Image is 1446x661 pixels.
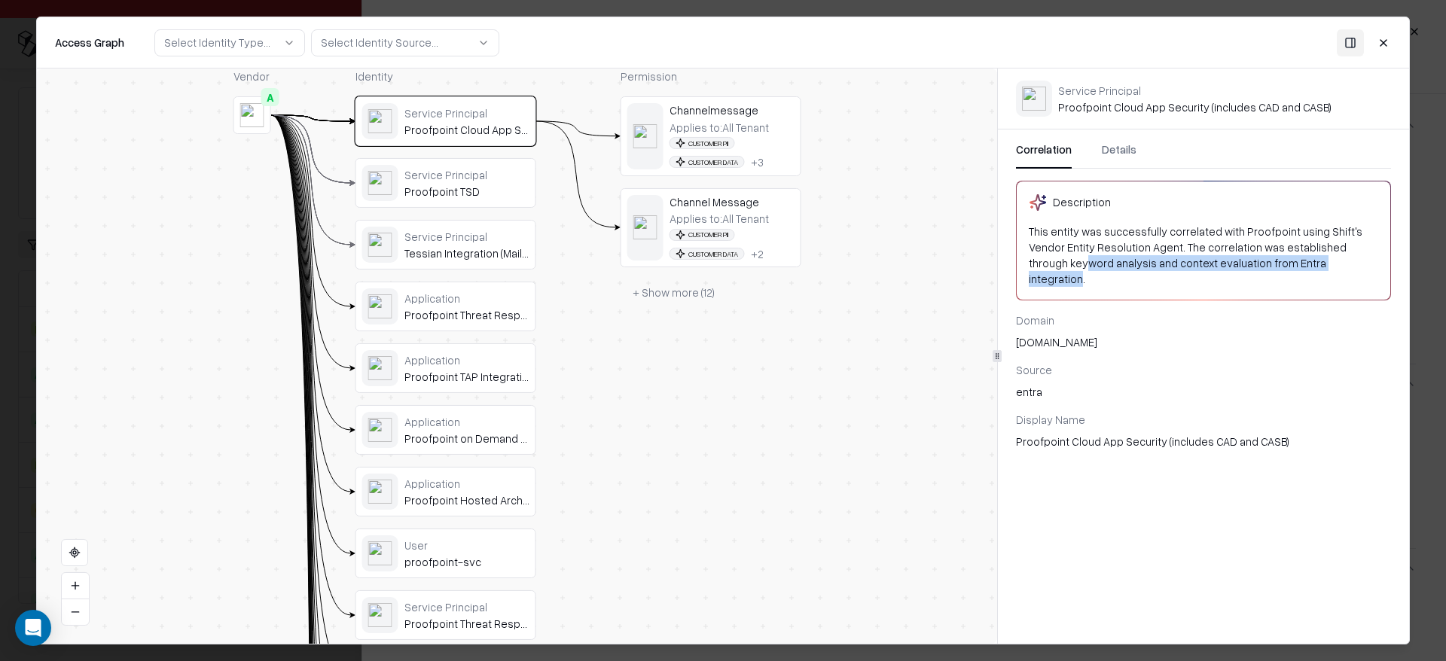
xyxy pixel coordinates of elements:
span: Customer Data [670,248,745,260]
div: Access Graph [55,34,124,50]
div: Service Principal [404,106,529,120]
button: + Show more (12) [621,279,727,306]
div: Proofpoint Threat Response TRAP [404,617,529,630]
div: Tessian Integration (Mailbox Protection) [404,246,529,260]
button: +3 [751,155,764,169]
div: A [261,88,279,106]
div: Select Identity Source... [321,35,438,50]
div: Description [1053,194,1111,210]
button: Correlation [1016,142,1072,169]
div: entra [1016,384,1391,400]
div: Proofpoint Threat Response TRAP [404,308,529,321]
button: Toggle Panel [1337,29,1364,56]
button: Details [1102,142,1136,169]
div: Service Principal [404,230,529,243]
div: Proofpoint Hosted Archive - SSO [404,493,529,507]
button: Select Identity Type... [154,29,305,56]
div: Identity [355,69,536,84]
div: Domain [1016,312,1391,327]
div: Application [404,353,529,367]
div: Proofpoint TAP Integration [404,370,529,383]
div: Service Principal [1058,83,1332,96]
div: + 2 [751,247,764,260]
div: Proofpoint TSD [404,184,529,198]
div: Select Identity Type... [164,35,270,50]
div: Display Name [1016,412,1391,428]
div: Proofpoint Cloud App Security (includes CAD and CASB) [1058,83,1332,114]
div: Channelmessage [670,103,795,117]
span: Customer PII [670,137,735,149]
div: Source [1016,362,1391,378]
span: Customer PII [670,229,735,241]
img: entra [1022,87,1046,111]
div: Vendor [233,69,271,84]
div: Channel Message [670,195,795,209]
div: proofpoint-svc [404,555,529,568]
div: Proofpoint on Demand - CDE [404,431,529,445]
div: Applies to: All Tenant [670,120,769,134]
div: Proofpoint Cloud App Security (includes CAD and CASB) [404,123,529,136]
span: Customer Data [670,156,745,168]
div: Service Principal [404,168,529,181]
div: User [404,538,529,552]
div: Application [404,291,529,305]
div: [DOMAIN_NAME] [1016,334,1391,350]
div: Proofpoint Cloud App Security (includes CAD and CASB) [1016,434,1391,449]
div: Applies to: All Tenant [670,212,769,225]
div: Permission [621,69,801,84]
button: Select Identity Source... [311,29,499,56]
div: + 3 [751,155,764,169]
div: Application [404,415,529,428]
div: Service Principal [404,600,529,614]
div: This entity was successfully correlated with Proofpoint using Shift's Vendor Entity Resolution Ag... [1029,224,1378,288]
button: +2 [751,247,764,260]
div: Application [404,477,529,490]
